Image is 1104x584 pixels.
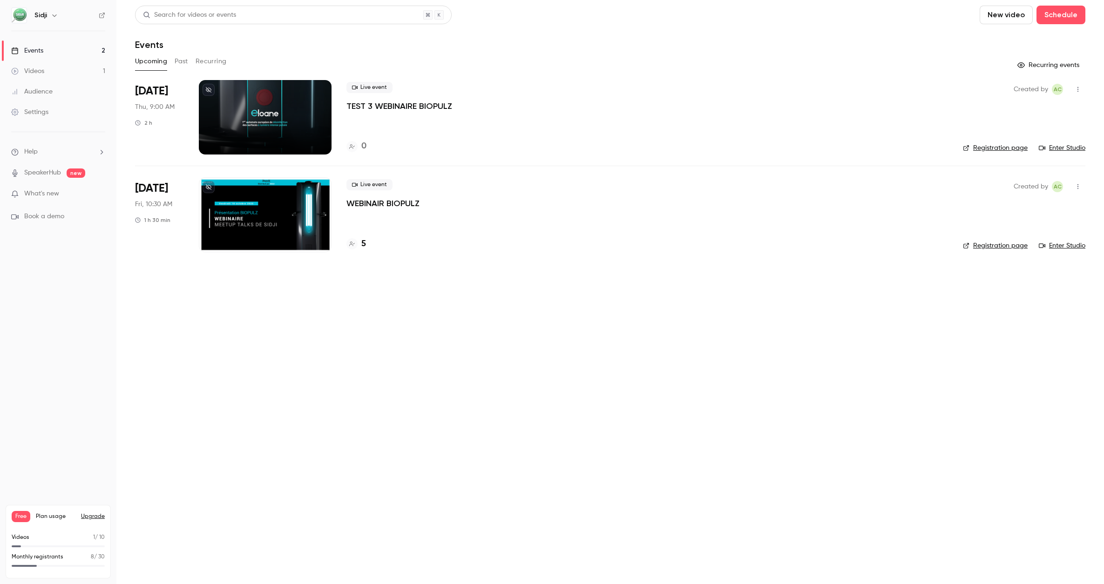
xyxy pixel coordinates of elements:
span: Amandine C [1052,84,1063,95]
button: Recurring [196,54,227,69]
button: Past [175,54,188,69]
span: Amandine C [1052,181,1063,192]
span: AC [1054,181,1062,192]
span: Fri, 10:30 AM [135,200,172,209]
span: Created by [1014,84,1048,95]
span: Free [12,511,30,522]
div: 2 h [135,119,152,127]
a: Registration page [963,241,1028,250]
li: help-dropdown-opener [11,147,105,157]
span: [DATE] [135,84,168,99]
h1: Events [135,39,163,50]
span: Help [24,147,38,157]
span: Plan usage [36,513,75,520]
img: Sidji [12,8,27,23]
h4: 5 [361,238,366,250]
span: 1 [93,535,95,540]
p: / 30 [91,553,105,561]
a: 5 [346,238,366,250]
span: AC [1054,84,1062,95]
span: new [67,168,85,178]
div: Search for videos or events [143,10,236,20]
a: Enter Studio [1039,143,1085,153]
button: New video [980,6,1033,24]
button: Upgrade [81,513,105,520]
span: Created by [1014,181,1048,192]
a: TEST 3 WEBINAIRE BIOPULZ [346,101,452,112]
a: 0 [346,140,366,153]
a: SpeakerHub [24,168,61,178]
div: Oct 10 Fri, 10:30 AM (Europe/Paris) [135,177,184,252]
button: Recurring events [1013,58,1085,73]
button: Schedule [1036,6,1085,24]
div: Events [11,46,43,55]
div: Settings [11,107,48,117]
p: Monthly registrants [12,553,63,561]
span: 8 [91,554,94,560]
div: Videos [11,67,44,76]
button: Upcoming [135,54,167,69]
span: Live event [346,82,393,93]
div: Audience [11,87,53,96]
a: WEBINAIR BIOPULZ [346,198,420,209]
h4: 0 [361,140,366,153]
span: What's new [24,189,59,199]
div: Oct 9 Thu, 9:00 AM (Europe/Paris) [135,80,184,154]
div: 1 h 30 min [135,216,170,224]
span: Thu, 9:00 AM [135,102,175,112]
p: Videos [12,533,29,542]
a: Registration page [963,143,1028,153]
h6: Sidji [34,11,47,20]
span: Live event [346,179,393,190]
span: [DATE] [135,181,168,196]
a: Enter Studio [1039,241,1085,250]
p: / 10 [93,533,105,542]
span: Book a demo [24,212,64,222]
